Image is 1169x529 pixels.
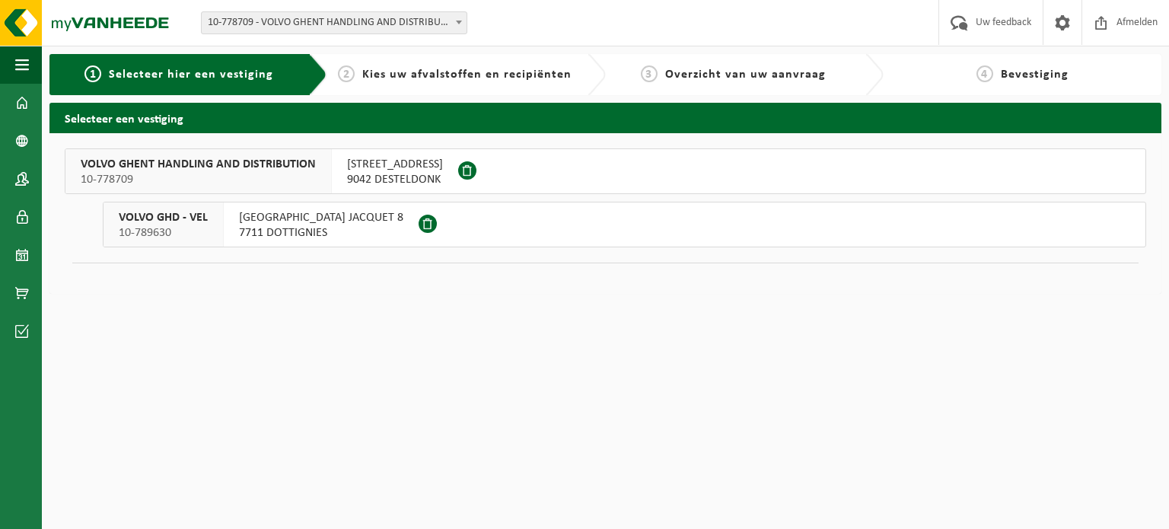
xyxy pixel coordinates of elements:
[976,65,993,82] span: 4
[665,69,826,81] span: Overzicht van uw aanvraag
[347,157,443,172] span: [STREET_ADDRESS]
[1001,69,1069,81] span: Bevestiging
[239,210,403,225] span: [GEOGRAPHIC_DATA] JACQUET 8
[103,202,1146,247] button: VOLVO GHD - VEL 10-789630 [GEOGRAPHIC_DATA] JACQUET 87711 DOTTIGNIES
[119,210,208,225] span: VOLVO GHD - VEL
[338,65,355,82] span: 2
[201,11,467,34] span: 10-778709 - VOLVO GHENT HANDLING AND DISTRIBUTION - DESTELDONK
[49,103,1161,132] h2: Selecteer een vestiging
[641,65,658,82] span: 3
[239,225,403,241] span: 7711 DOTTIGNIES
[202,12,467,33] span: 10-778709 - VOLVO GHENT HANDLING AND DISTRIBUTION - DESTELDONK
[81,157,316,172] span: VOLVO GHENT HANDLING AND DISTRIBUTION
[109,69,273,81] span: Selecteer hier een vestiging
[81,172,316,187] span: 10-778709
[65,148,1146,194] button: VOLVO GHENT HANDLING AND DISTRIBUTION 10-778709 [STREET_ADDRESS]9042 DESTELDONK
[119,225,208,241] span: 10-789630
[362,69,572,81] span: Kies uw afvalstoffen en recipiënten
[84,65,101,82] span: 1
[347,172,443,187] span: 9042 DESTELDONK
